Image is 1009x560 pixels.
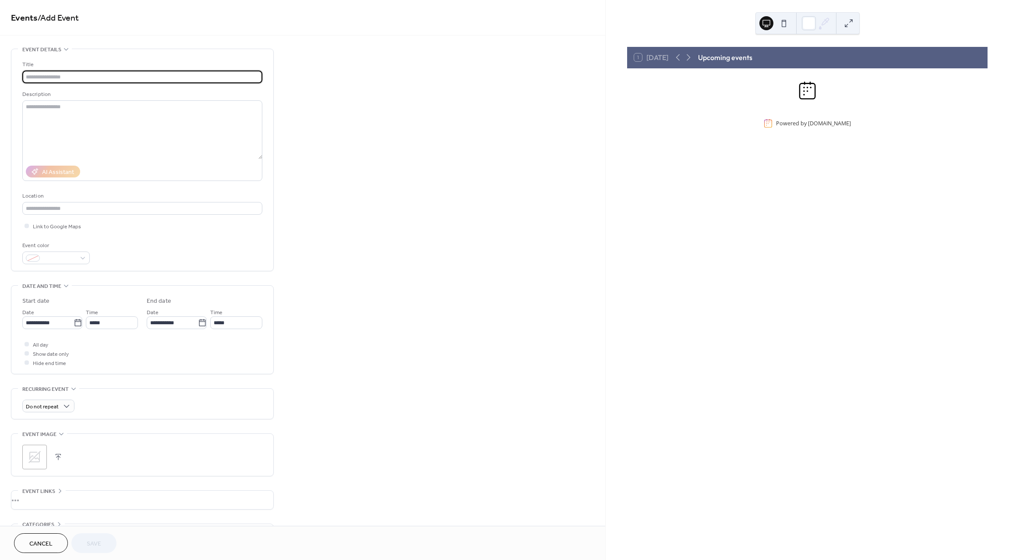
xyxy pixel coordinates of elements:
span: / Add Event [38,10,79,27]
div: End date [147,297,171,306]
div: Event color [22,241,88,250]
span: Date [22,308,34,317]
div: Upcoming events [698,52,752,63]
div: Description [22,90,261,99]
div: Powered by [776,120,851,127]
button: Cancel [14,533,68,553]
span: Time [86,308,98,317]
div: ••• [11,491,273,509]
span: Time [210,308,222,317]
span: Link to Google Maps [33,222,81,231]
span: All day [33,340,48,350]
span: Date [147,308,159,317]
span: Categories [22,520,54,529]
span: Event details [22,45,61,54]
div: ; [22,445,47,469]
a: Events [11,10,38,27]
span: Hide end time [33,359,66,368]
span: Do not repeat [26,402,59,412]
span: Date and time [22,282,61,291]
div: Title [22,60,261,69]
span: Event links [22,487,55,496]
div: Location [22,191,261,201]
span: Recurring event [22,385,69,394]
a: [DOMAIN_NAME] [808,120,851,127]
div: ••• [11,524,273,542]
div: Start date [22,297,49,306]
span: Cancel [29,539,53,549]
span: Event image [22,430,56,439]
span: Show date only [33,350,69,359]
